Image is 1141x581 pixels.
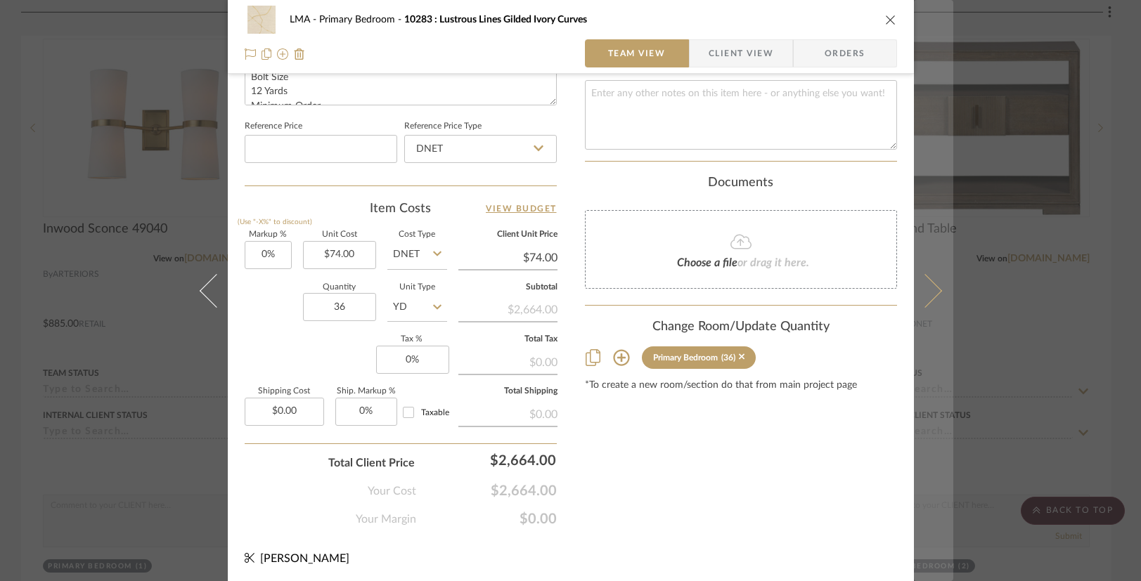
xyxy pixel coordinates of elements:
[585,176,897,191] div: Documents
[303,231,376,238] label: Unit Cost
[458,284,557,291] label: Subtotal
[458,231,557,238] label: Client Unit Price
[677,257,737,268] span: Choose a file
[404,123,482,130] label: Reference Price Type
[486,200,557,217] a: View Budget
[585,320,897,335] div: Change Room/Update Quantity
[245,123,302,130] label: Reference Price
[356,511,416,528] span: Your Margin
[421,408,449,417] span: Taxable
[404,15,587,25] span: 10283 : Lustrous Lines Gilded Ivory Curves
[260,553,349,564] span: [PERSON_NAME]
[416,511,557,528] span: $0.00
[376,336,447,343] label: Tax %
[458,296,557,321] div: $2,664.00
[422,446,562,474] div: $2,664.00
[458,336,557,343] label: Total Tax
[245,200,557,217] div: Item Costs
[458,348,557,374] div: $0.00
[368,483,416,500] span: Your Cost
[387,284,447,291] label: Unit Type
[245,388,324,395] label: Shipping Cost
[737,257,809,268] span: or drag it here.
[328,455,415,471] span: Total Client Price
[709,39,773,67] span: Client View
[884,13,897,26] button: close
[653,353,718,363] div: Primary Bedroom
[245,231,292,238] label: Markup %
[809,39,881,67] span: Orders
[416,483,557,500] span: $2,664.00
[290,15,319,25] span: LMA
[319,15,404,25] span: Primary Bedroom
[245,6,278,34] img: b136c22c-6373-479e-b0ca-076414d978bb_48x40.jpg
[303,284,376,291] label: Quantity
[585,380,897,391] div: *To create a new room/section do that from main project page
[458,400,557,426] div: $0.00
[335,388,397,395] label: Ship. Markup %
[294,48,305,60] img: Remove from project
[458,388,557,395] label: Total Shipping
[721,353,735,363] div: (36)
[387,231,447,238] label: Cost Type
[608,39,666,67] span: Team View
